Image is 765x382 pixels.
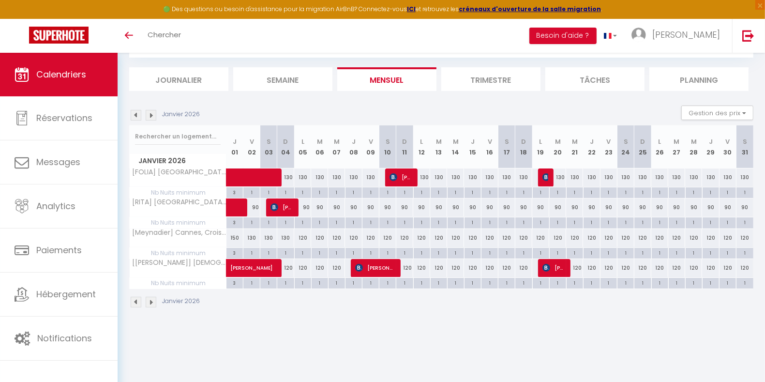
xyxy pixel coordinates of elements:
abbr: J [471,137,475,146]
div: 90 [532,199,549,216]
div: 120 [328,229,345,247]
div: 130 [702,168,719,186]
div: 1 [584,217,600,227]
div: 1 [703,187,719,197]
div: 1 [600,187,617,197]
div: 1 [634,187,651,197]
span: Nb Nuits minimum [130,248,226,259]
div: 1 [634,217,651,227]
div: 130 [481,168,498,186]
div: 130 [549,168,566,186]
th: 23 [600,125,617,168]
th: 04 [277,125,294,168]
div: 1 [652,248,668,257]
th: 25 [634,125,651,168]
div: 130 [668,168,685,186]
div: 130 [720,168,736,186]
a: ... [PERSON_NAME] [624,19,732,53]
th: 27 [668,125,685,168]
th: 08 [345,125,362,168]
div: 1 [567,248,583,257]
th: 01 [226,125,243,168]
span: [PERSON_NAME] [230,254,297,272]
div: 90 [685,199,702,216]
button: Ouvrir le widget de chat LiveChat [8,4,37,33]
div: 1 [243,187,260,197]
div: 120 [668,229,685,247]
div: 1 [414,187,430,197]
div: 1 [329,187,345,197]
div: 120 [532,229,549,247]
div: 120 [396,229,413,247]
abbr: L [301,137,304,146]
div: 90 [549,199,566,216]
abbr: L [659,137,661,146]
div: 1 [634,248,651,257]
div: 130 [260,229,277,247]
div: 90 [720,199,736,216]
div: 120 [362,229,379,247]
div: 120 [583,229,600,247]
abbr: D [640,137,645,146]
div: 1 [345,187,362,197]
div: 1 [396,217,413,227]
div: 1 [533,248,549,257]
a: ICI [407,5,416,13]
div: 1 [652,187,668,197]
strong: créneaux d'ouverture de la salle migration [459,5,601,13]
th: 13 [430,125,447,168]
div: 1 [669,248,685,257]
div: 130 [600,168,617,186]
div: 1 [533,187,549,197]
div: 120 [481,229,498,247]
div: 90 [345,199,362,216]
span: Messages [36,156,80,168]
abbr: M [334,137,340,146]
div: 1 [669,187,685,197]
div: 1 [567,217,583,227]
div: 130 [634,168,651,186]
div: 1 [362,187,379,197]
li: Journalier [129,67,228,91]
abbr: V [369,137,373,146]
div: 90 [668,199,685,216]
div: 120 [311,229,328,247]
div: 1 [243,248,260,257]
div: 1 [720,248,736,257]
div: 90 [634,199,651,216]
div: 1 [617,248,634,257]
div: 1 [277,248,294,257]
div: 1 [295,187,311,197]
div: 90 [413,199,430,216]
div: 130 [277,229,294,247]
div: 1 [329,217,345,227]
abbr: M [436,137,442,146]
div: 1 [481,248,498,257]
div: 130 [464,168,481,186]
abbr: D [402,137,407,146]
div: 1 [481,187,498,197]
span: [PERSON_NAME]-[PERSON_NAME] [355,259,395,277]
a: [PERSON_NAME] [226,259,243,277]
th: 15 [464,125,481,168]
li: Trimestre [441,67,540,91]
div: 90 [311,199,328,216]
div: 120 [464,229,481,247]
div: 1 [379,187,396,197]
div: 3 [226,248,243,257]
div: 1 [584,248,600,257]
div: 1 [465,187,481,197]
li: Semaine [233,67,332,91]
span: [PERSON_NAME] [542,259,565,277]
div: 1 [465,248,481,257]
th: 06 [311,125,328,168]
li: Mensuel [337,67,436,91]
div: 130 [311,168,328,186]
abbr: M [691,137,697,146]
abbr: J [709,137,713,146]
th: 19 [532,125,549,168]
div: 1 [345,248,362,257]
div: 1 [362,217,379,227]
p: Janvier 2026 [162,110,200,119]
